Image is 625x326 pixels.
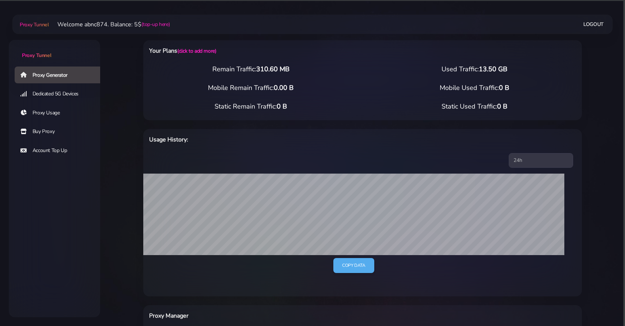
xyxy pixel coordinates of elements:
a: (top-up here) [141,20,170,28]
h6: Your Plans [149,46,394,56]
span: 0.00 B [274,83,293,92]
span: 0 B [497,102,507,111]
a: (click to add more) [177,48,216,54]
h6: Proxy Manager [149,311,394,321]
a: Logout [583,18,604,31]
div: Mobile Remain Traffic: [139,83,363,93]
a: Copy data [333,258,374,273]
span: Proxy Tunnel [22,52,51,59]
a: Proxy Usage [15,105,106,121]
a: Dedicated 5G Devices [15,86,106,102]
a: Proxy Generator [15,67,106,83]
a: Proxy Tunnel [9,40,100,59]
div: Static Remain Traffic: [139,102,363,111]
span: 13.50 GB [479,65,507,73]
li: Welcome abnc874. Balance: 5$ [49,20,170,29]
span: Proxy Tunnel [20,21,49,28]
h6: Usage History: [149,135,394,144]
div: Used Traffic: [363,64,586,74]
div: Remain Traffic: [139,64,363,74]
iframe: Webchat Widget [590,291,616,317]
div: Static Used Traffic: [363,102,586,111]
a: Proxy Tunnel [18,19,49,30]
a: Buy Proxy [15,123,106,140]
a: Account Top Up [15,142,106,159]
span: 310.60 MB [256,65,289,73]
div: Mobile Used Traffic: [363,83,586,93]
span: 0 B [277,102,287,111]
span: 0 B [499,83,509,92]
